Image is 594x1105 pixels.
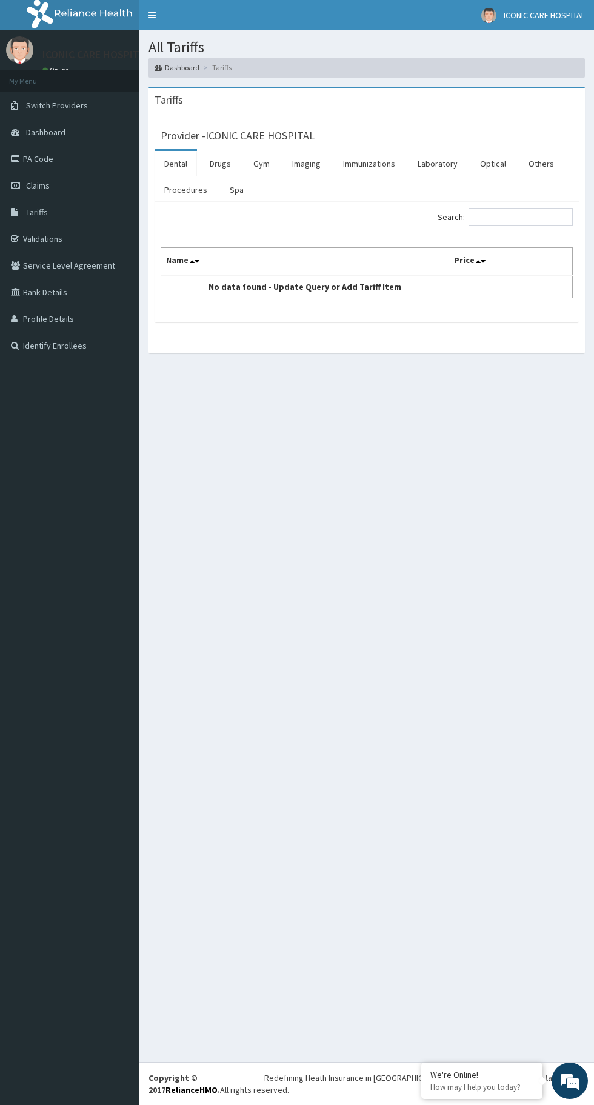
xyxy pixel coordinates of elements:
span: Tariffs [26,207,48,218]
a: RelianceHMO [165,1084,218,1095]
span: Claims [26,180,50,191]
a: Procedures [155,177,217,202]
label: Search: [438,208,573,226]
h3: Tariffs [155,95,183,105]
div: We're Online! [430,1069,533,1080]
th: Name [161,247,449,275]
a: Others [519,151,564,176]
a: Spa [220,177,253,202]
a: Drugs [200,151,241,176]
th: Price [449,247,573,275]
td: No data found - Update Query or Add Tariff Item [161,275,449,298]
span: ICONIC CARE HOSPITAL [504,10,585,21]
span: Switch Providers [26,100,88,111]
footer: All rights reserved. [139,1062,594,1105]
li: Tariffs [201,62,232,73]
a: Imaging [282,151,330,176]
div: Redefining Heath Insurance in [GEOGRAPHIC_DATA] using Telemedicine and Data Science! [264,1072,585,1084]
img: User Image [481,8,496,23]
p: ICONIC CARE HOSPITAL [42,49,150,60]
a: Dashboard [155,62,199,73]
a: Gym [244,151,279,176]
strong: Copyright © 2017 . [148,1072,220,1095]
span: Dashboard [26,127,65,138]
h3: Provider - ICONIC CARE HOSPITAL [161,130,315,141]
a: Immunizations [333,151,405,176]
h1: All Tariffs [148,39,585,55]
a: Dental [155,151,197,176]
p: How may I help you today? [430,1082,533,1092]
a: Online [42,66,72,75]
a: Optical [470,151,516,176]
img: User Image [6,36,33,64]
input: Search: [469,208,573,226]
a: Laboratory [408,151,467,176]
